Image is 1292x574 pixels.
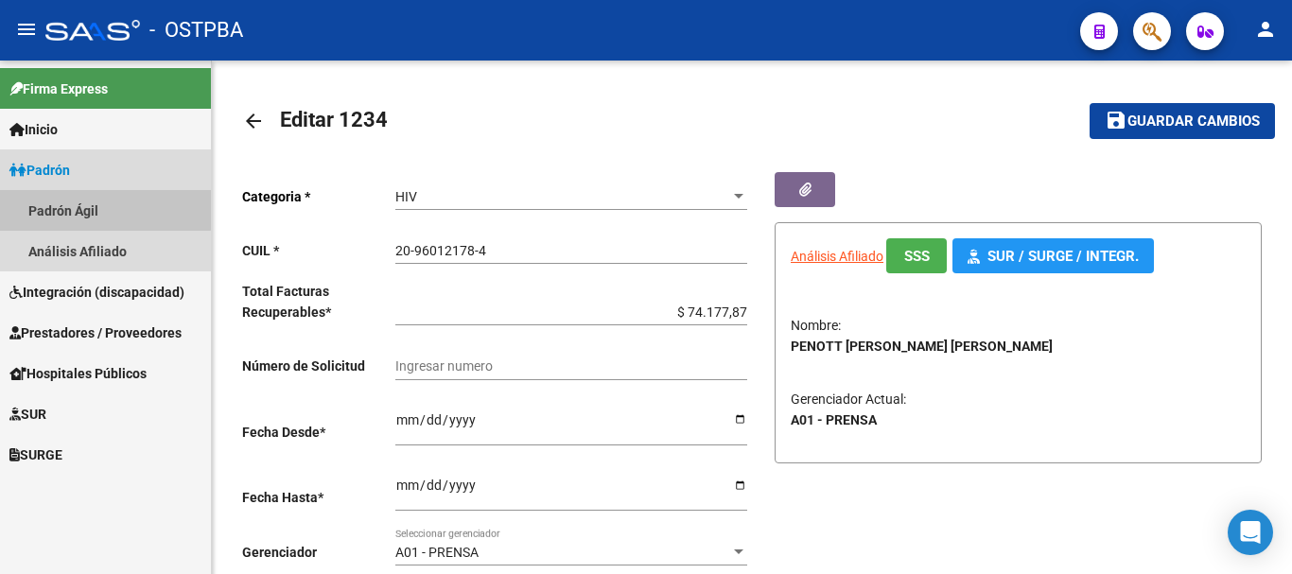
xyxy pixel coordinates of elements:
[791,412,877,427] strong: A01 - PRENSA
[242,487,395,508] p: Fecha Hasta
[242,542,395,563] p: Gerenciador
[952,238,1154,273] button: SUR / SURGE / INTEGR.
[242,186,395,207] p: Categoria *
[280,108,388,131] span: Editar 1234
[886,238,947,273] button: SSS
[791,315,1246,377] p: Nombre:
[242,110,265,132] mat-icon: arrow_back
[242,356,395,376] p: Número de Solicitud
[1105,109,1127,131] mat-icon: save
[1127,113,1260,130] span: Guardar cambios
[9,322,182,343] span: Prestadores / Proveedores
[242,422,395,443] p: Fecha Desde
[149,9,243,51] span: - OSTPBA
[9,363,147,384] span: Hospitales Públicos
[987,248,1139,265] span: SUR / SURGE / INTEGR.
[1090,103,1275,138] button: Guardar cambios
[395,545,479,560] span: A01 - PRENSA
[9,404,46,425] span: SUR
[791,389,1246,451] p: Gerenciador Actual:
[9,160,70,181] span: Padrón
[9,282,184,303] span: Integración (discapacidad)
[9,444,62,465] span: SURGE
[9,119,58,140] span: Inicio
[242,281,395,322] p: Total Facturas Recuperables
[791,339,1053,354] strong: PENOTT [PERSON_NAME] [PERSON_NAME]
[904,248,930,265] span: SSS
[1254,18,1277,41] mat-icon: person
[242,240,395,261] p: CUIL *
[9,78,108,99] span: Firma Express
[1228,510,1273,555] div: Open Intercom Messenger
[15,18,38,41] mat-icon: menu
[395,189,417,204] span: HIV
[791,249,883,264] span: Análisis Afiliado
